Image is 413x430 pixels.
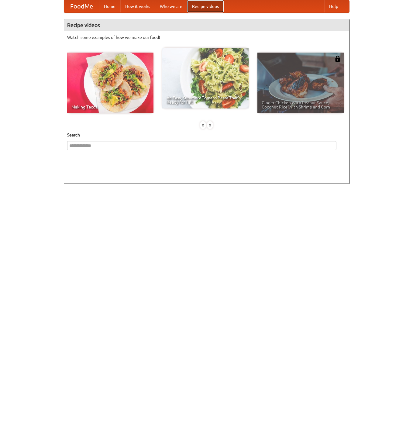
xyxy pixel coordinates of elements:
h4: Recipe videos [64,19,349,31]
a: FoodMe [64,0,99,12]
a: Home [99,0,120,12]
a: How it works [120,0,155,12]
a: Recipe videos [187,0,224,12]
a: Making Tacos [67,53,153,113]
p: Watch some examples of how we make our food! [67,34,346,40]
span: An Easy, Summery Tomato Pasta That's Ready for Fall [167,96,244,104]
img: 483408.png [335,56,341,62]
a: An Easy, Summery Tomato Pasta That's Ready for Fall [162,48,249,108]
div: « [200,121,206,129]
div: » [207,121,213,129]
span: Making Tacos [71,105,149,109]
a: Who we are [155,0,187,12]
a: Help [324,0,343,12]
h5: Search [67,132,346,138]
